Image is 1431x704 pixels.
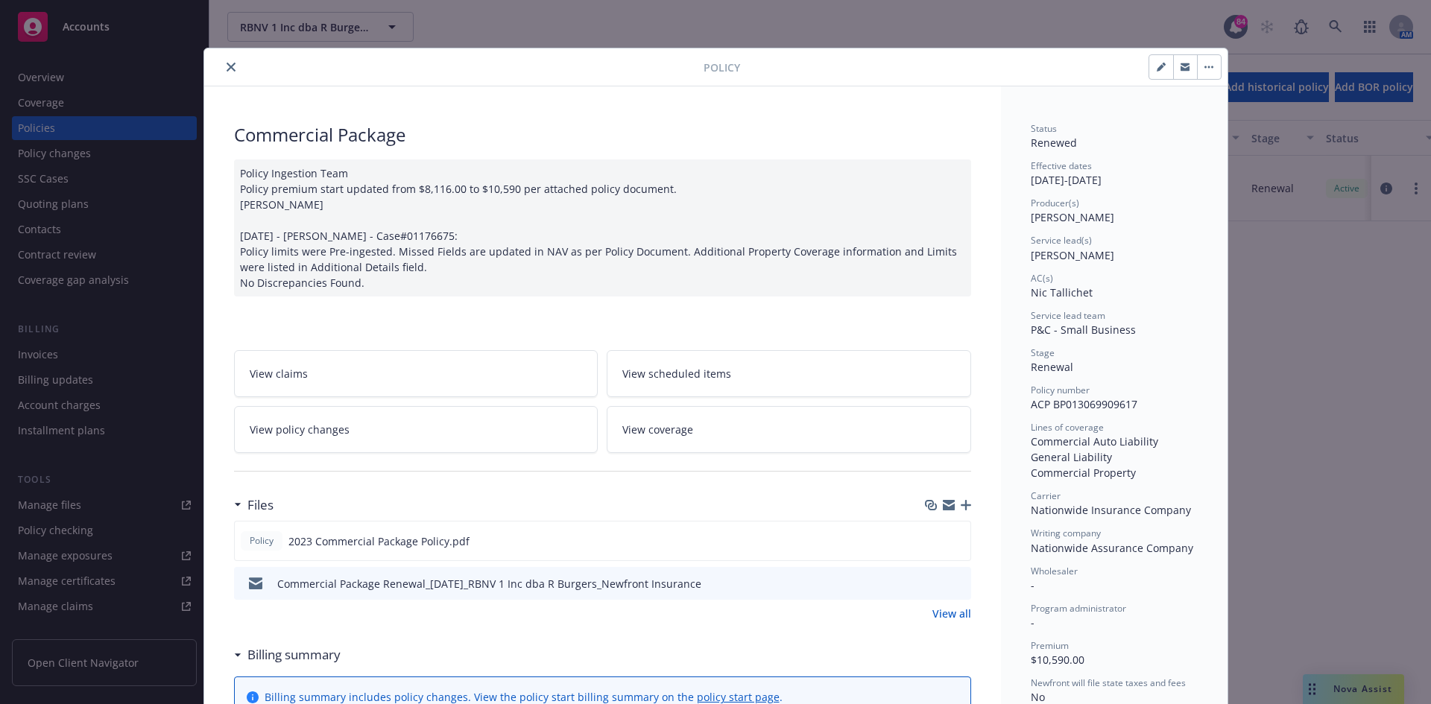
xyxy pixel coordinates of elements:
a: View all [932,606,971,621]
a: View claims [234,350,598,397]
span: Service lead team [1031,309,1105,322]
span: ACP BP013069909617 [1031,397,1137,411]
a: View coverage [607,406,971,453]
span: Nationwide Insurance Company [1031,503,1191,517]
span: Carrier [1031,489,1061,502]
h3: Files [247,495,274,515]
span: 2023 Commercial Package Policy.pdf [288,533,470,549]
span: Wholesaler [1031,565,1078,577]
span: Nic Tallichet [1031,285,1093,299]
span: No [1031,690,1045,704]
div: [DATE] - [DATE] [1031,159,1198,188]
span: Effective dates [1031,159,1092,172]
button: close [222,58,240,76]
span: View policy changes [250,422,350,437]
span: View scheduled items [622,366,731,381]
div: General Liability [1031,449,1198,465]
span: Policy number [1031,384,1090,396]
div: Commercial Package Renewal_[DATE]_RBNV 1 Inc dba R Burgers_Newfront Insurance [277,576,701,592]
span: P&C - Small Business [1031,323,1136,337]
button: preview file [951,533,964,549]
a: View scheduled items [607,350,971,397]
span: [PERSON_NAME] [1031,248,1114,262]
span: - [1031,578,1034,592]
button: preview file [952,576,965,592]
div: Policy Ingestion Team Policy premium start updated from $8,116.00 to $10,590 per attached policy ... [234,159,971,296]
div: Files [234,495,274,515]
span: AC(s) [1031,272,1053,285]
span: Renewed [1031,136,1077,150]
span: - [1031,615,1034,630]
a: View policy changes [234,406,598,453]
span: [PERSON_NAME] [1031,210,1114,224]
button: download file [927,533,939,549]
span: Stage [1031,346,1055,359]
span: Policy [704,60,740,75]
div: Billing summary [234,645,341,665]
div: Commercial Auto Liability [1031,434,1198,449]
span: Newfront will file state taxes and fees [1031,676,1186,689]
span: View claims [250,366,308,381]
span: Nationwide Assurance Company [1031,541,1193,555]
span: Premium [1031,639,1069,652]
div: Commercial Package [234,122,971,148]
span: Status [1031,122,1057,135]
h3: Billing summary [247,645,341,665]
span: $10,590.00 [1031,653,1084,667]
span: Program administrator [1031,602,1126,615]
a: policy start page [697,690,780,704]
span: Service lead(s) [1031,234,1092,247]
span: Policy [247,534,277,548]
span: Producer(s) [1031,197,1079,209]
span: View coverage [622,422,693,437]
span: Writing company [1031,527,1101,539]
button: download file [928,576,940,592]
span: Renewal [1031,360,1073,374]
span: Lines of coverage [1031,421,1104,434]
div: Commercial Property [1031,465,1198,481]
